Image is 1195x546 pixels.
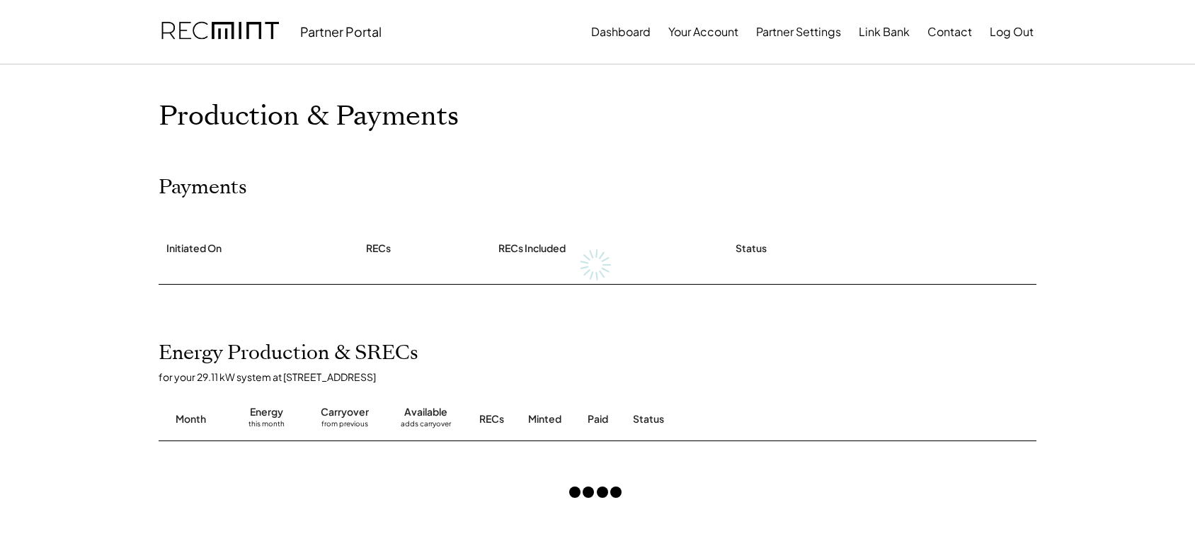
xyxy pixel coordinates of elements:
[756,18,841,46] button: Partner Settings
[159,100,1036,133] h1: Production & Payments
[528,412,561,426] div: Minted
[366,241,391,256] div: RECs
[479,412,504,426] div: RECs
[159,176,247,200] h2: Payments
[927,18,972,46] button: Contact
[668,18,738,46] button: Your Account
[159,341,418,365] h2: Energy Production & SRECs
[166,241,222,256] div: Initiated On
[321,419,368,433] div: from previous
[591,18,651,46] button: Dashboard
[633,412,874,426] div: Status
[401,419,451,433] div: adds carryover
[498,241,566,256] div: RECs Included
[300,23,382,40] div: Partner Portal
[250,405,283,419] div: Energy
[321,405,369,419] div: Carryover
[990,18,1034,46] button: Log Out
[159,370,1051,383] div: for your 29.11 kW system at [STREET_ADDRESS]
[248,419,285,433] div: this month
[736,241,767,256] div: Status
[176,412,206,426] div: Month
[404,405,447,419] div: Available
[859,18,910,46] button: Link Bank
[161,8,279,56] img: recmint-logotype%403x.png
[588,412,608,426] div: Paid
